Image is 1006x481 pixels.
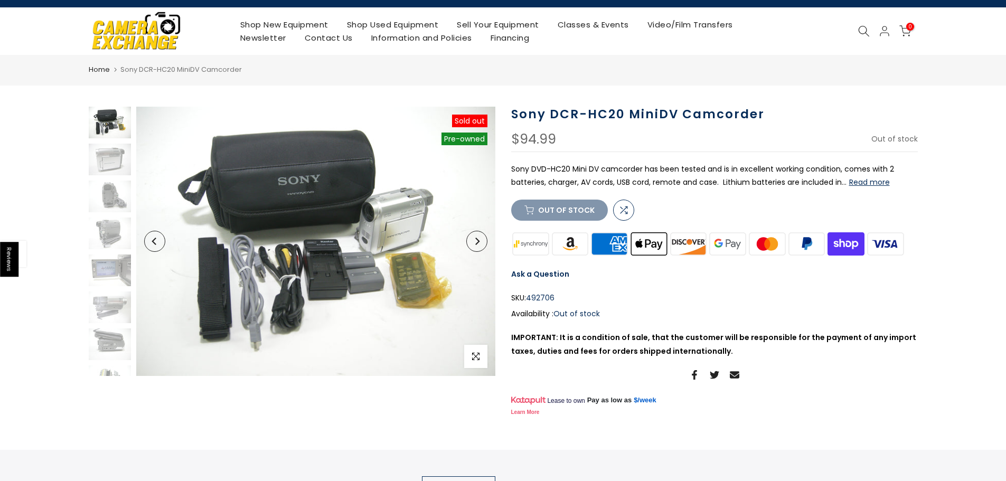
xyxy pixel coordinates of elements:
div: $94.99 [511,133,556,146]
span: Pay as low as [587,395,632,405]
img: Sony DCR-HC20 MiniDV Camcorder Video Equipment - Camcorders Sony 492706 [136,107,495,376]
button: Next [466,231,487,252]
a: Share on Facebook [690,369,699,381]
a: Ask a Question [511,269,569,279]
div: SKU: [511,291,918,305]
span: 0 [906,23,914,31]
img: Sony DCR-HC20 MiniDV Camcorder Video Equipment - Camcorders Sony 492706 [89,218,131,249]
div: Availability : [511,307,918,320]
img: visa [866,231,905,257]
img: Sony DCR-HC20 MiniDV Camcorder Video Equipment - Camcorders Sony 492706 [89,107,131,138]
img: synchrony [511,231,551,257]
img: shopify pay [826,231,866,257]
span: 492706 [526,291,554,305]
img: google pay [708,231,748,257]
img: Sony DCR-HC20 MiniDV Camcorder Video Equipment - Camcorders Sony 492706 [89,181,131,212]
img: Sony DCR-HC20 MiniDV Camcorder Video Equipment - Camcorders Sony 492706 [89,144,131,175]
h1: Sony DCR-HC20 MiniDV Camcorder [511,107,918,122]
a: Newsletter [231,31,295,44]
a: Learn More [511,409,540,415]
a: Information and Policies [362,31,481,44]
a: Sell Your Equipment [448,18,549,31]
a: Shop New Equipment [231,18,337,31]
strong: IMPORTANT: It is a condition of sale, that the customer will be responsible for the payment of an... [511,332,916,356]
a: Contact Us [295,31,362,44]
a: Home [89,64,110,75]
span: Out of stock [871,134,918,144]
a: Share on Twitter [710,369,719,381]
a: Shop Used Equipment [337,18,448,31]
img: Sony DCR-HC20 MiniDV Camcorder Video Equipment - Camcorders Sony 492706 [89,328,131,360]
button: Read more [849,177,890,187]
a: 0 [899,25,911,37]
img: american express [590,231,629,257]
img: Sony DCR-HC20 MiniDV Camcorder Video Equipment - Camcorders Sony 492706 [89,254,131,286]
span: Out of stock [553,308,600,319]
a: $/week [634,395,656,405]
a: Video/Film Transfers [638,18,742,31]
span: Lease to own [547,397,585,405]
img: paypal [787,231,826,257]
img: Sony DCR-HC20 MiniDV Camcorder Video Equipment - Camcorders Sony 492706 [89,365,131,397]
span: Sony DCR-HC20 MiniDV Camcorder [120,64,242,74]
img: Sony DCR-HC20 MiniDV Camcorder Video Equipment - Camcorders Sony 492706 [89,291,131,323]
img: master [747,231,787,257]
p: Sony DVD-HC20 Mini DV camcorder has been tested and is in excellent working condition, comes with... [511,163,918,189]
a: Classes & Events [548,18,638,31]
img: discover [669,231,708,257]
img: apple pay [629,231,669,257]
a: Financing [481,31,539,44]
a: Share on Email [730,369,739,381]
button: Previous [144,231,165,252]
img: amazon payments [550,231,590,257]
